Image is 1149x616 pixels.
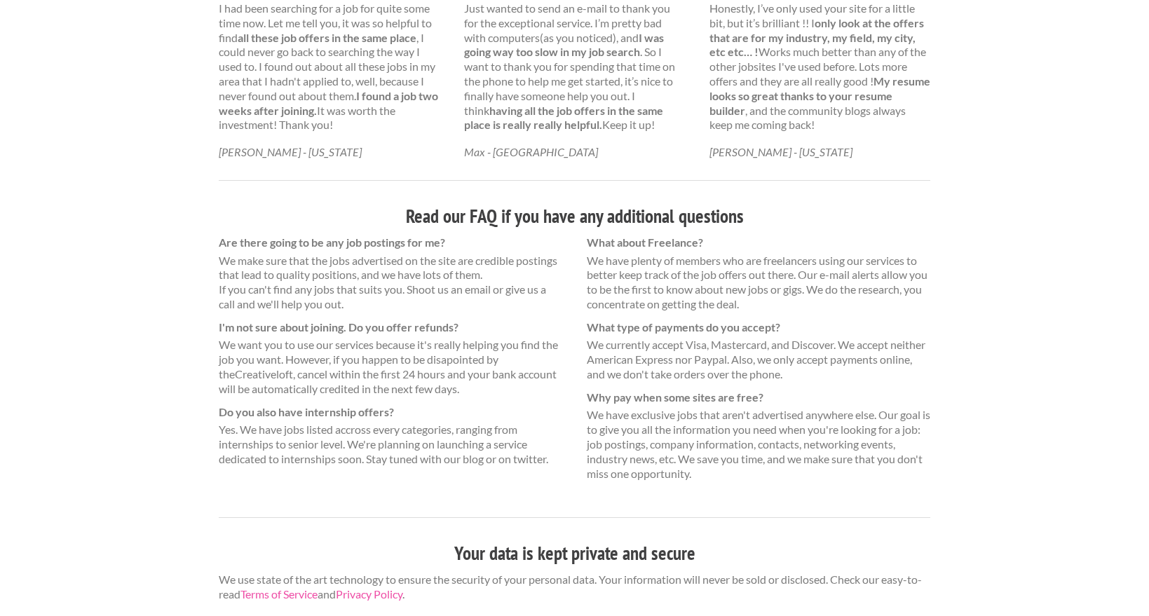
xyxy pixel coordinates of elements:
[587,408,930,481] dd: We have exclusive jobs that aren't advertised anywhere else. Our goal is to give you all the info...
[709,1,930,132] p: Honestly, I’ve only used your site for a little bit, but it’s brilliant !! I Works much better th...
[587,390,930,405] dt: Why pay when some sites are free?
[219,573,930,602] p: We use state of the art technology to ensure the security of your personal data. Your information...
[219,89,438,117] strong: I found a job two weeks after joining.
[219,235,562,250] dt: Are there going to be any job postings for me?
[336,587,402,601] a: Privacy Policy
[464,145,598,158] cite: Max - [GEOGRAPHIC_DATA]
[464,104,663,132] strong: having all the job offers in the same place is really really helpful.
[219,320,562,335] dt: I'm not sure about joining. Do you offer refunds?
[219,405,562,420] dt: Do you also have internship offers?
[219,423,562,466] dd: Yes. We have jobs listed accross every categories, ranging from internships to senior level. We'r...
[464,1,685,132] p: Just wanted to send an e-mail to thank you for the exceptional service. I’m pretty bad with compu...
[238,31,416,44] strong: all these job offers in the same place
[587,235,930,250] dt: What about Freelance?
[709,74,930,117] strong: My resume looks so great thanks to your resume builder
[219,540,930,567] h3: Your data is kept private and secure
[587,254,930,312] dd: We have plenty of members who are freelancers using our services to better keep track of the job ...
[709,145,852,158] cite: [PERSON_NAME] - [US_STATE]
[709,16,924,59] strong: only look at the offers that are for my industry, my field, my city, etc etc… !
[219,254,562,312] dd: We make sure that the jobs advertised on the site are credible postings that lead to quality posi...
[464,31,664,59] strong: I was going way too slow in my job search
[219,145,362,158] cite: [PERSON_NAME] - [US_STATE]
[219,1,440,132] p: I had been searching for a job for quite some time now. Let me tell you, it was so helpful to fin...
[240,587,318,601] a: Terms of Service
[587,320,930,335] dt: What type of payments do you accept?
[587,338,930,381] dd: We currently accept Visa, Mastercard, and Discover. We accept neither American Express nor Paypal...
[219,338,562,396] dd: We want you to use our services because it's really helping you find the job you want. However, i...
[219,203,930,230] h3: Read our FAQ if you have any additional questions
